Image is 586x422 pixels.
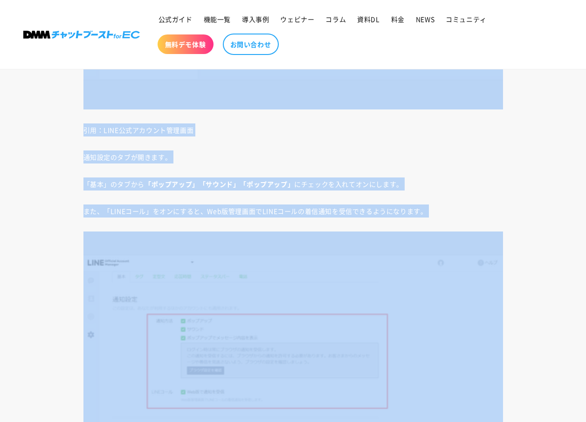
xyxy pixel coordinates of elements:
[83,204,503,218] p: また、「LINEコール」をオンにすると、Web版管理画面でLINEコールの着信通知を受信できるようになります。
[23,31,140,39] img: 株式会社DMM Boost
[83,177,503,191] p: 「基本」のタブから にチェックを入れてオンにします。
[223,34,279,55] a: お問い合わせ
[242,15,269,23] span: 導入事例
[198,9,236,29] a: 機能一覧
[230,40,271,48] span: お問い合わせ
[236,9,275,29] a: 導入事例
[159,15,193,23] span: 公式ガイド
[357,15,379,23] span: 資料DL
[275,9,320,29] a: ウェビナー
[410,9,440,29] a: NEWS
[83,150,503,163] p: 通知設定のタブが開きます。
[440,9,492,29] a: コミュニティ
[280,15,314,23] span: ウェビナー
[416,15,434,23] span: NEWS
[204,15,231,23] span: 機能一覧
[158,34,214,54] a: 無料デモ体験
[391,15,405,23] span: 料金
[352,9,385,29] a: 資料DL
[153,9,198,29] a: 公式ガイド
[446,15,487,23] span: コミュニティ
[145,179,294,189] strong: 「ポップアップ」「サウンド」「ポップアップ」
[320,9,352,29] a: コラム
[386,9,410,29] a: 料金
[83,123,503,136] p: 引用：LINE公式アカウント管理画面
[325,15,346,23] span: コラム
[165,40,206,48] span: 無料デモ体験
